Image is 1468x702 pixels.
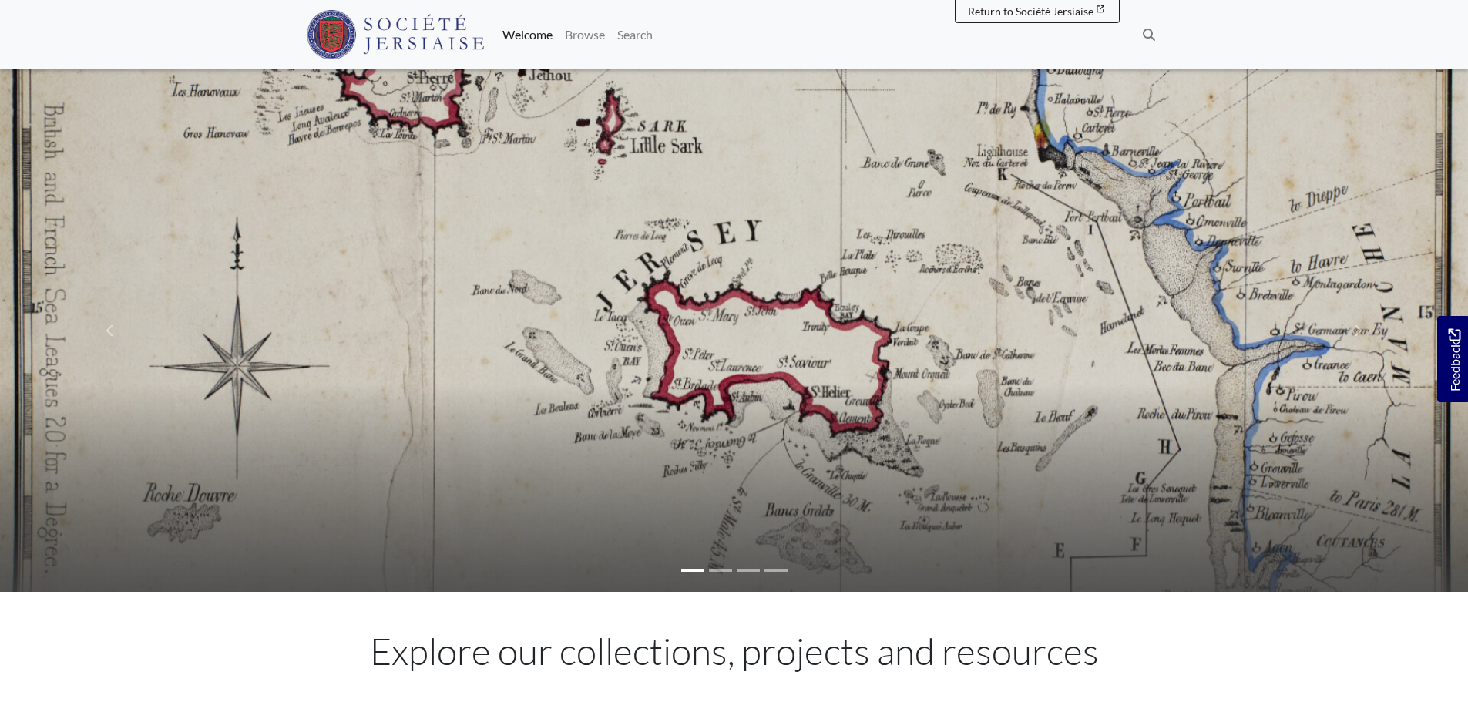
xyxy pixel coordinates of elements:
[307,10,485,59] img: Société Jersiaise
[1248,69,1468,592] a: Move to next slideshow image
[307,6,485,63] a: Société Jersiaise logo
[496,19,559,50] a: Welcome
[559,19,611,50] a: Browse
[307,629,1162,673] h1: Explore our collections, projects and resources
[968,5,1093,18] span: Return to Société Jersiaise
[611,19,659,50] a: Search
